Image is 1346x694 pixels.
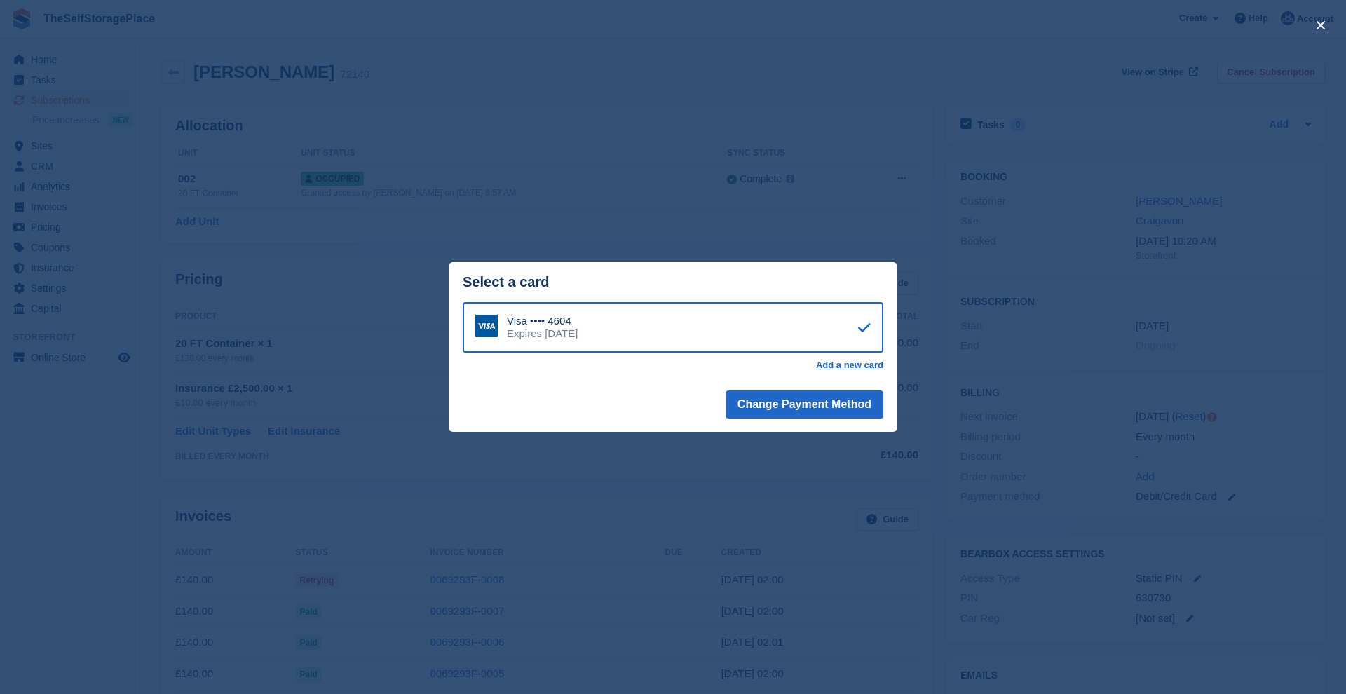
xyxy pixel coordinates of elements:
a: Add a new card [816,360,883,371]
div: Expires [DATE] [507,327,578,340]
div: Visa •••• 4604 [507,315,578,327]
button: close [1310,14,1332,36]
button: Change Payment Method [726,390,883,419]
div: Select a card [463,274,883,290]
img: Visa Logo [475,315,498,337]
